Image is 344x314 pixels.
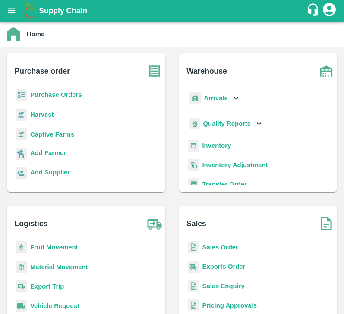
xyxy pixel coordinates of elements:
img: sales [188,280,199,292]
a: Inventory Adjustment [202,162,268,168]
b: Add Farmer [30,149,66,156]
img: whArrival [189,92,201,105]
a: Fruit Movement [30,244,78,251]
a: Add Farmer [30,148,66,160]
a: Sales Order [202,244,238,251]
img: logo [22,2,39,19]
b: Purchase order [15,65,70,77]
img: supplier [16,167,27,180]
a: Supply Chain [39,5,306,17]
b: Add Supplier [30,169,70,176]
img: soSales [316,213,337,234]
a: Exports Order [202,263,246,270]
img: farmer [16,148,27,160]
img: harvest [16,108,27,121]
img: inventory [188,159,199,171]
img: fruit [16,241,27,254]
img: delivery [16,280,27,293]
img: sales [188,299,199,312]
a: Pricing Approvals [202,302,257,309]
a: Add Supplier [30,168,70,179]
div: account of current user [322,2,337,20]
a: Harvest [30,111,54,118]
a: Sales Enquiry [202,283,245,289]
img: truck [144,213,165,234]
img: vehicle [16,300,27,312]
b: Logistics [15,218,48,230]
img: reciept [16,89,27,101]
b: Warehouse [186,65,227,77]
a: Export Trip [30,283,64,290]
a: Transfer Order [202,181,247,188]
a: Captive Farms [30,131,74,138]
img: whInventory [188,140,199,152]
a: Material Movement [30,264,88,270]
a: Purchase Orders [30,91,82,98]
b: Home [27,31,44,37]
div: Quality Reports [188,115,264,133]
img: qualityReport [189,118,200,129]
a: Vehicle Request [30,302,79,309]
div: customer-support [306,3,322,19]
b: Arrivals [204,95,228,102]
img: purchase [144,60,165,82]
a: Inventory [202,142,231,149]
img: warehouse [316,60,337,82]
button: open drawer [2,1,22,21]
img: shipments [188,261,199,273]
img: harvest [16,128,27,141]
img: home [7,27,20,41]
div: Arrivals [188,89,241,108]
b: Supply Chain [39,6,87,15]
img: sales [188,241,199,254]
b: Quality Reports [203,120,251,127]
img: whTransfer [188,178,199,191]
img: material [16,261,27,274]
b: Sales [186,218,206,230]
